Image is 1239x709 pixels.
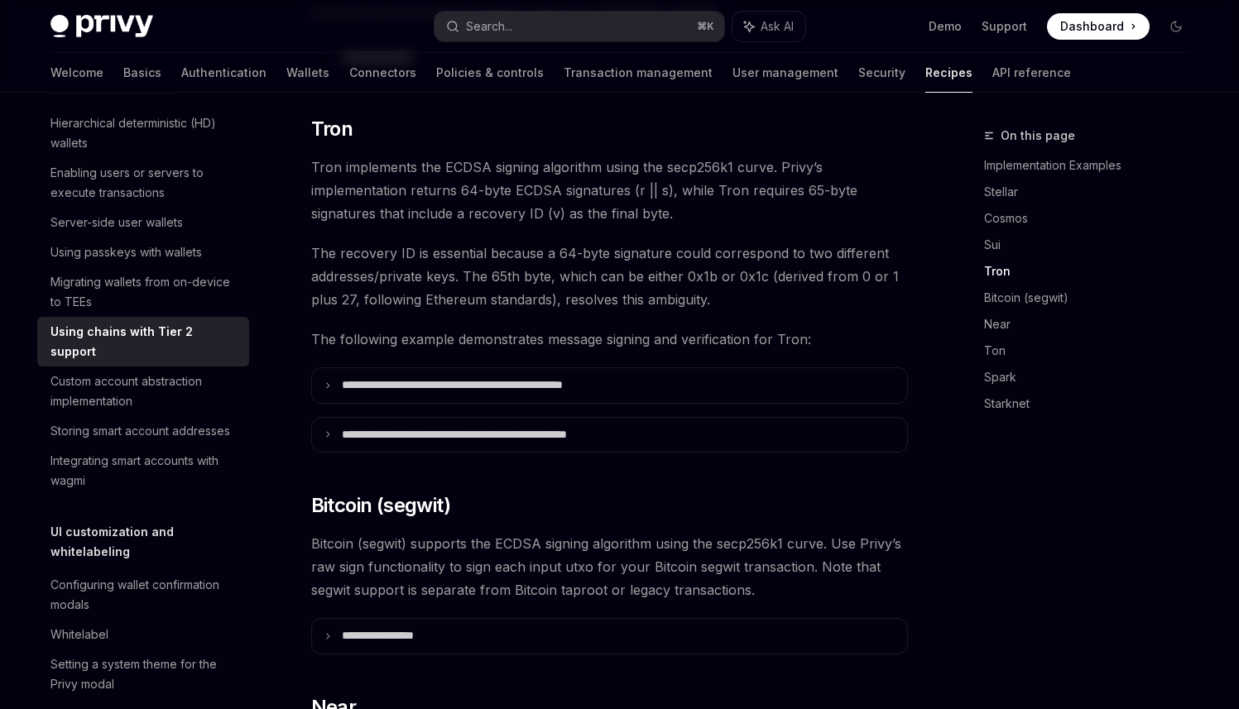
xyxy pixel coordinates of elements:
a: Transaction management [564,53,713,93]
span: Ask AI [761,18,794,35]
button: Search...⌘K [435,12,724,41]
a: Wallets [286,53,329,93]
button: Ask AI [732,12,805,41]
a: Authentication [181,53,267,93]
a: Security [858,53,905,93]
a: Configuring wallet confirmation modals [37,570,249,620]
a: Cosmos [984,205,1203,232]
a: Welcome [50,53,103,93]
span: Bitcoin (segwit) supports the ECDSA signing algorithm using the secp256k1 curve. Use Privy’s raw ... [311,532,908,601]
div: Whitelabel [50,625,108,644]
div: Custom account abstraction implementation [50,371,239,411]
a: Dashboard [1047,13,1150,40]
a: Migrating wallets from on-device to TEEs [37,267,249,317]
a: Setting a system theme for the Privy modal [37,649,249,699]
div: Search... [466,17,512,36]
a: Sui [984,232,1203,258]
a: Starknet [984,390,1203,417]
a: Demo [929,18,962,35]
a: User management [732,53,838,93]
a: Enabling users or servers to execute transactions [37,158,249,208]
a: Integrating smart accounts with wagmi [37,446,249,496]
a: Storing smart account addresses [37,416,249,446]
a: Connectors [349,53,416,93]
a: API reference [992,53,1071,93]
a: Custom account abstraction implementation [37,366,249,416]
a: Support [982,18,1027,35]
img: dark logo [50,15,153,38]
a: Near [984,311,1203,338]
a: Hierarchical deterministic (HD) wallets [37,108,249,158]
a: Server-side user wallets [37,208,249,237]
div: Integrating smart accounts with wagmi [50,451,239,491]
a: Recipes [925,53,972,93]
h5: UI customization and whitelabeling [50,522,249,562]
a: Using chains with Tier 2 support [37,317,249,366]
div: Enabling users or servers to execute transactions [50,163,239,203]
span: Dashboard [1060,18,1124,35]
div: Using passkeys with wallets [50,242,202,262]
a: Using passkeys with wallets [37,237,249,267]
span: ⌘ K [697,20,714,33]
a: Spark [984,364,1203,390]
a: Implementation Examples [984,152,1203,179]
span: The recovery ID is essential because a 64-byte signature could correspond to two different addres... [311,242,908,311]
a: Bitcoin (segwit) [984,285,1203,311]
button: Toggle dark mode [1163,13,1189,40]
a: Tron [984,258,1203,285]
div: Using chains with Tier 2 support [50,322,239,362]
a: Whitelabel [37,620,249,649]
span: The following example demonstrates message signing and verification for Tron: [311,328,908,351]
div: Setting a system theme for the Privy modal [50,654,239,694]
div: Storing smart account addresses [50,421,230,441]
span: Tron implements the ECDSA signing algorithm using the secp256k1 curve. Privy’s implementation ret... [311,156,908,225]
div: Hierarchical deterministic (HD) wallets [50,113,239,153]
a: Stellar [984,179,1203,205]
span: Tron [311,116,353,142]
a: Basics [123,53,161,93]
a: Ton [984,338,1203,364]
div: Configuring wallet confirmation modals [50,575,239,615]
div: Migrating wallets from on-device to TEEs [50,272,239,312]
div: Server-side user wallets [50,213,183,232]
a: Policies & controls [436,53,544,93]
span: Bitcoin (segwit) [311,492,450,519]
span: On this page [1001,126,1075,146]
